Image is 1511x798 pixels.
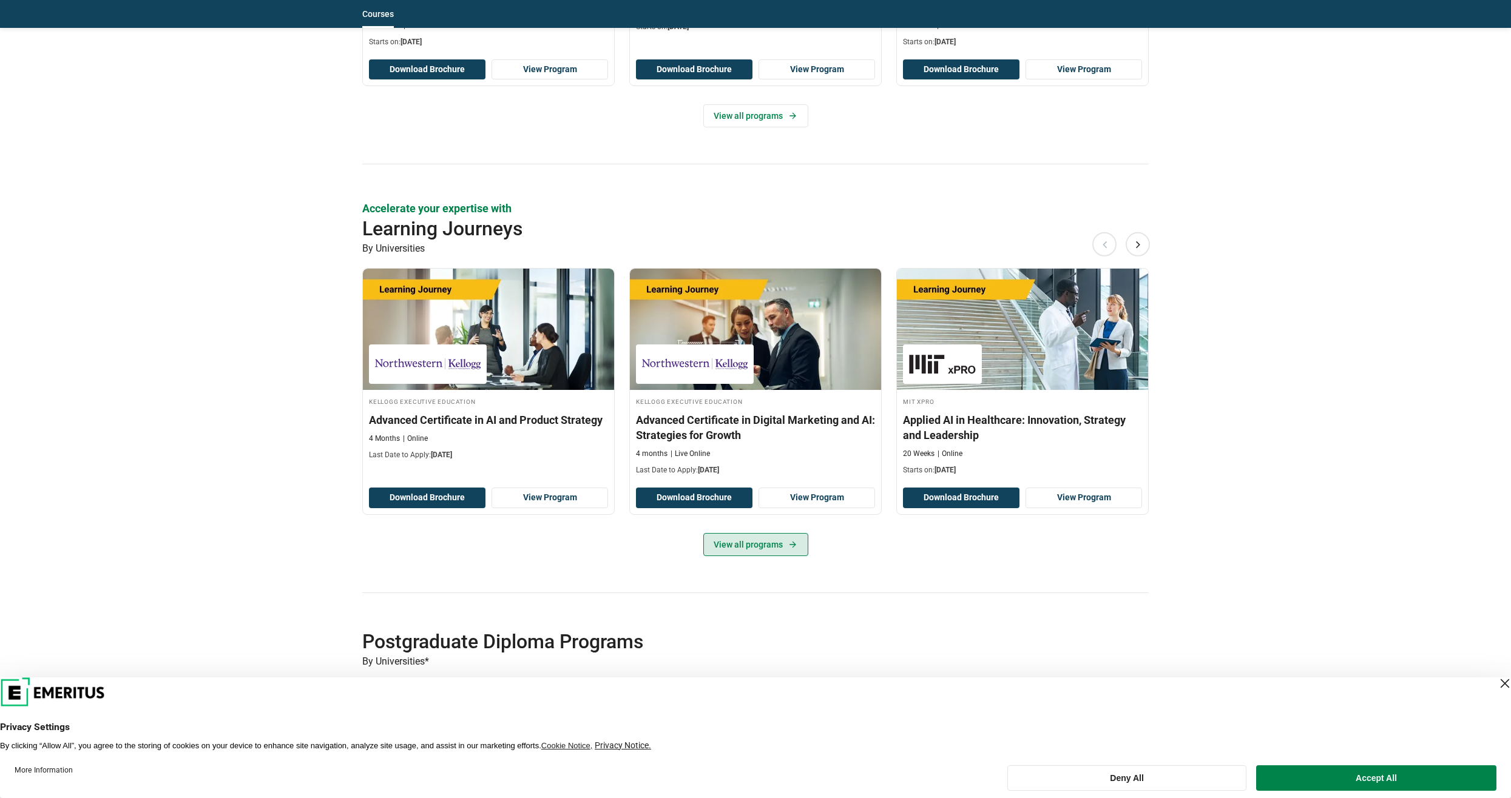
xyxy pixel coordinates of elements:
[903,488,1019,508] button: Download Brochure
[431,451,452,459] span: [DATE]
[369,412,608,428] h3: Advanced Certificate in AI and Product Strategy
[1092,232,1117,256] button: Previous
[369,37,608,47] p: Starts on:
[903,465,1142,475] p: Starts on:
[897,269,1148,390] img: Applied AI in Healthcare: Innovation, Strategy and Leadership | Online AI and Machine Learning Co...
[636,488,752,508] button: Download Brochure
[903,396,1142,406] h4: MIT xPRO
[636,59,752,80] button: Download Brochure
[935,38,956,46] span: [DATE]
[703,533,808,556] a: View all programs
[636,396,875,406] h4: Kellogg Executive Education
[909,350,976,378] img: MIT xPRO
[1026,488,1142,508] a: View Program
[630,269,881,481] a: AI and Machine Learning Course by Kellogg Executive Education - September 11, 2025 Kellogg Execut...
[935,466,956,474] span: [DATE]
[636,465,875,475] p: Last Date to Apply:
[903,412,1142,443] h3: Applied AI in Healthcare: Innovation, Strategy and Leadership
[903,449,935,459] p: 20 Weeks
[759,59,875,80] a: View Program
[375,350,481,378] img: Kellogg Executive Education
[642,350,748,378] img: Kellogg Executive Education
[938,449,962,459] p: Online
[903,37,1142,47] p: Starts on:
[362,241,1149,256] p: By Universities
[363,269,614,466] a: AI and Machine Learning Course by Kellogg Executive Education - September 11, 2025 Kellogg Execut...
[903,59,1019,80] button: Download Brochure
[362,201,1149,216] p: Accelerate your expertise with
[369,450,608,460] p: Last Date to Apply:
[671,449,710,459] p: Live Online
[369,396,608,406] h4: Kellogg Executive Education
[369,59,485,80] button: Download Brochure
[362,216,1070,241] h2: Learning Journeys
[362,629,1070,654] h2: Postgraduate Diploma Programs
[1126,232,1150,256] button: Next
[636,412,875,443] h3: Advanced Certificate in Digital Marketing and AI: Strategies for Growth
[401,38,422,46] span: [DATE]
[703,104,808,127] a: View all programs
[698,466,719,474] span: [DATE]
[897,269,1148,481] a: AI and Machine Learning Course by MIT xPRO - September 18, 2025 MIT xPRO MIT xPRO Applied AI in H...
[636,449,668,459] p: 4 months
[630,269,881,390] img: Advanced Certificate in Digital Marketing and AI: Strategies for Growth | Online AI and Machine L...
[1026,59,1142,80] a: View Program
[492,59,608,80] a: View Program
[369,434,400,444] p: 4 Months
[668,22,689,31] span: [DATE]
[363,269,614,390] img: Advanced Certificate in AI and Product Strategy | Online AI and Machine Learning Course
[403,434,428,444] p: Online
[362,654,1149,669] p: By Universities*
[492,488,608,508] a: View Program
[369,488,485,508] button: Download Brochure
[759,488,875,508] a: View Program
